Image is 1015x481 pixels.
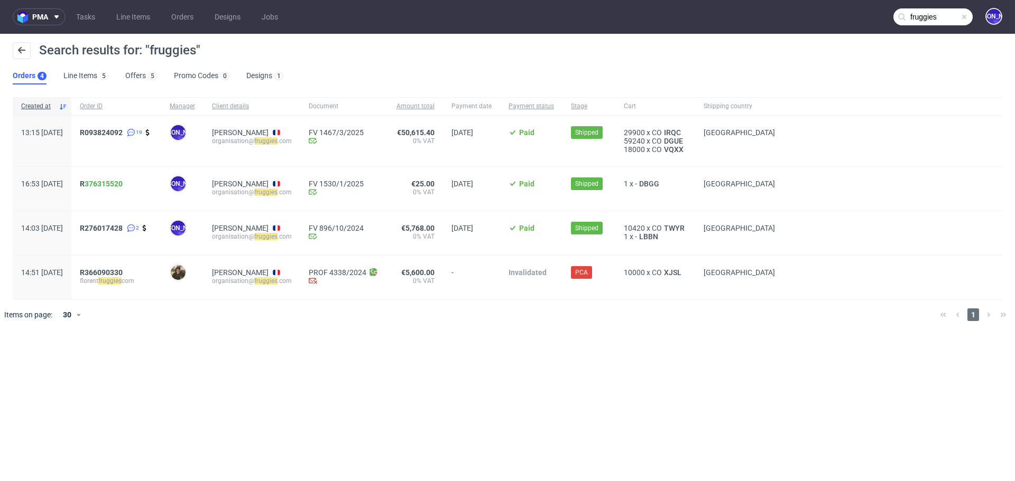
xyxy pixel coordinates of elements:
[575,223,598,233] span: Shipped
[624,268,645,277] span: 10000
[254,277,278,285] mark: fruggies
[967,308,979,321] span: 1
[208,8,247,25] a: Designs
[652,268,662,277] span: CO
[110,8,156,25] a: Line Items
[635,180,637,188] span: -
[662,145,686,154] a: VQXX
[704,128,775,137] span: [GEOGRAPHIC_DATA]
[575,179,598,188] span: Shipped
[624,232,687,241] div: x
[254,233,278,240] mark: fruggies
[637,232,660,241] a: LBBN
[662,137,685,145] a: DGUE
[704,180,775,188] span: [GEOGRAPHIC_DATA]
[39,43,200,58] span: Search results for: "fruggies"
[80,268,123,277] span: R366090330
[986,9,1001,24] figcaption: [PERSON_NAME]
[401,224,435,232] span: €5,768.00
[662,128,683,137] a: IRQC
[171,125,186,140] figcaption: [PERSON_NAME]
[519,180,534,188] span: Paid
[624,137,687,145] div: x
[624,145,645,154] span: 18000
[624,224,645,232] span: 10420
[57,307,76,322] div: 30
[637,180,661,188] a: DBGG
[624,180,687,188] div: x
[85,180,123,188] a: 376315520
[4,309,52,320] span: Items on page:
[509,268,547,277] span: Invalidated
[98,277,122,285] mark: fruggies
[21,180,63,188] span: 16:53 [DATE]
[212,277,292,285] div: organisation@ .com
[309,268,366,277] a: PROF 4338/2024
[309,102,380,111] span: Document
[17,11,32,23] img: logo
[125,224,139,232] a: 2
[652,137,662,145] span: CO
[13,8,66,25] button: pma
[519,224,534,232] span: Paid
[624,268,687,277] div: x
[80,128,123,137] span: R093824092
[80,180,123,188] span: R
[451,180,473,188] span: [DATE]
[652,224,662,232] span: CO
[309,128,380,137] a: FV 1467/3/2025
[80,224,125,232] a: R276017428
[411,180,435,188] span: €25.00
[212,268,269,277] a: [PERSON_NAME]
[624,128,687,137] div: x
[171,265,186,280] img: Nicolas Teissedre
[396,102,435,111] span: Amount total
[170,102,195,111] span: Manager
[309,180,380,188] a: FV 1530/1/2025
[652,128,662,137] span: CO
[80,277,153,285] span: florent com
[80,268,125,277] a: R366090330
[21,128,63,137] span: 13:15 [DATE]
[212,102,292,111] span: Client details
[21,268,63,277] span: 14:51 [DATE]
[212,180,269,188] a: [PERSON_NAME]
[80,102,153,111] span: Order ID
[396,277,435,285] span: 0% VAT
[102,72,106,80] div: 5
[396,232,435,241] span: 0% VAT
[13,68,47,84] a: Orders4
[571,102,607,111] span: Stage
[255,8,284,25] a: Jobs
[80,128,125,137] a: R093824092
[70,8,101,25] a: Tasks
[451,268,492,287] span: -
[451,224,473,232] span: [DATE]
[174,68,229,84] a: Promo Codes0
[396,137,435,145] span: 0% VAT
[277,72,281,80] div: 1
[212,188,292,196] div: organisation@ .com
[624,102,687,111] span: Cart
[151,72,154,80] div: 5
[136,224,139,232] span: 2
[80,180,125,188] a: R376315520
[212,224,269,232] a: [PERSON_NAME]
[246,68,283,84] a: Designs1
[624,137,645,145] span: 59240
[575,268,588,277] span: PCA
[212,137,292,145] div: organisation@ .com
[635,232,637,241] span: -
[171,176,186,191] figcaption: [PERSON_NAME]
[396,188,435,196] span: 0% VAT
[212,232,292,241] div: organisation@ .com
[136,128,142,137] span: 19
[652,145,662,154] span: CO
[40,72,44,80] div: 4
[80,224,123,232] span: R276017428
[662,268,684,277] a: XJSL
